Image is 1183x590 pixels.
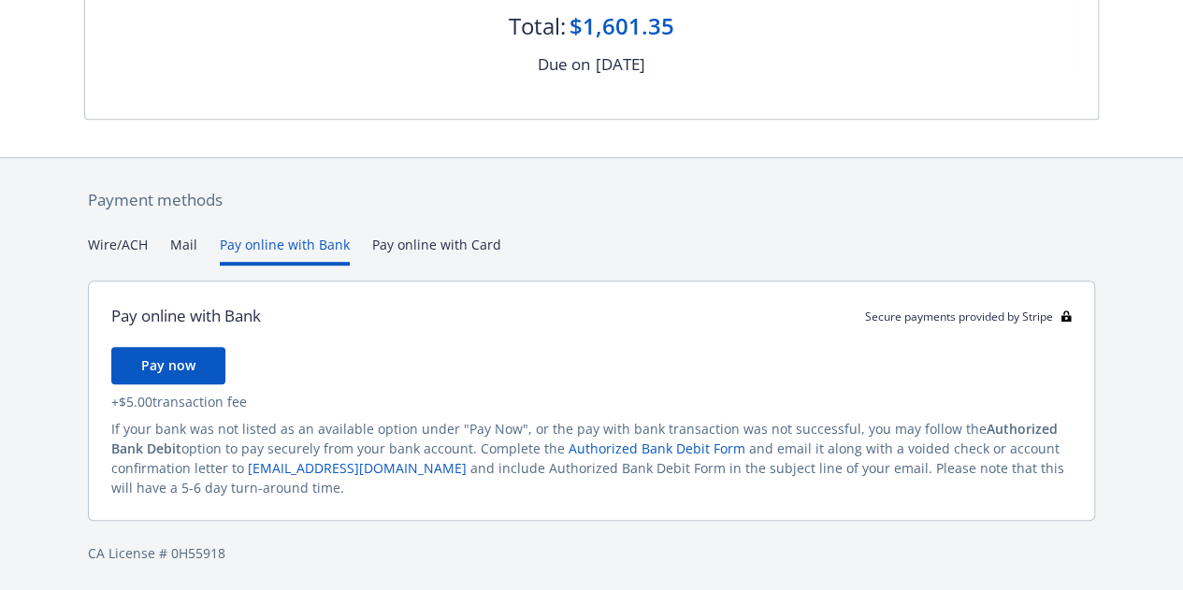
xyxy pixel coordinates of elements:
[596,52,645,77] div: [DATE]
[538,52,590,77] div: Due on
[220,235,350,266] button: Pay online with Bank
[248,459,467,477] a: [EMAIL_ADDRESS][DOMAIN_NAME]
[111,419,1072,497] div: If your bank was not listed as an available option under "Pay Now", or the pay with bank transact...
[88,188,1095,212] div: Payment methods
[111,347,225,384] button: Pay now
[372,235,501,266] button: Pay online with Card
[141,356,195,374] span: Pay now
[570,10,674,42] div: $1,601.35
[88,543,1095,563] div: CA License # 0H55918
[111,420,1058,457] span: Authorized Bank Debit
[88,235,148,266] button: Wire/ACH
[509,10,566,42] div: Total:
[111,304,261,328] div: Pay online with Bank
[170,235,197,266] button: Mail
[865,309,1072,324] div: Secure payments provided by Stripe
[569,439,745,457] a: Authorized Bank Debit Form
[111,392,1072,411] div: + $5.00 transaction fee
